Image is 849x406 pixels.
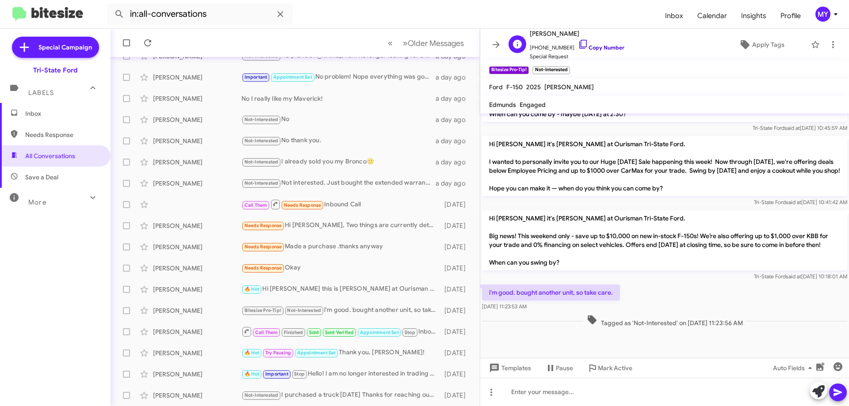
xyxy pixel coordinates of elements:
div: a day ago [436,179,473,188]
div: Inbound Call [241,199,440,210]
div: [DATE] [440,370,473,379]
span: 2025 [526,83,541,91]
span: Not-Interested [245,159,279,165]
div: No problem! Nope everything was good I think I'm going to hold on to my truck for a little bit lo... [241,72,436,82]
span: Appointment Set [297,350,336,356]
div: a day ago [436,73,473,82]
span: Not-Interested [245,117,279,122]
div: a day ago [436,137,473,145]
span: Templates [487,360,531,376]
span: Needs Response [284,202,321,208]
span: Ford [489,83,503,91]
span: 🔥 Hot [245,286,260,292]
div: [PERSON_NAME] [153,115,241,124]
span: Call Them [255,330,278,335]
div: [PERSON_NAME] [153,327,241,336]
span: said at [786,199,801,205]
span: 🔥 Hot [245,371,260,377]
a: Calendar [690,3,734,29]
span: [PERSON_NAME] [544,83,594,91]
a: Special Campaign [12,37,99,58]
nav: Page navigation example [383,34,469,52]
span: Sold Verified [325,330,354,335]
span: Tri-State Ford [DATE] 10:41:42 AM [754,199,847,205]
div: [PERSON_NAME] [153,391,241,400]
div: i'm good. bought another unit, so take care. [241,305,440,315]
span: Needs Response [245,223,282,228]
button: Pause [538,360,580,376]
div: [DATE] [440,327,473,336]
p: Hi [PERSON_NAME] it's [PERSON_NAME] at Ourisman Tri-State Ford. I wanted to personally invite you... [482,136,847,196]
span: Apply Tags [752,37,784,53]
span: Needs Response [245,244,282,250]
span: Labels [28,89,54,97]
div: [PERSON_NAME] [153,370,241,379]
span: Tri-State Ford [DATE] 10:18:01 AM [754,273,847,280]
span: Appointment Set [273,74,312,80]
span: Mark Active [598,360,632,376]
span: [PERSON_NAME] [530,28,624,39]
div: Inbound Call [241,326,440,337]
span: 🔥 Hot [245,350,260,356]
a: Insights [734,3,773,29]
div: Tri-State Ford [33,66,77,75]
span: Tagged as 'Not-Interested' on [DATE] 11:23:56 AM [583,315,746,327]
p: i'm good. bought another unit, so take care. [482,285,620,300]
span: Special Campaign [38,43,92,52]
div: [PERSON_NAME] [153,306,241,315]
span: Sold [309,330,319,335]
div: [PERSON_NAME] [153,137,241,145]
span: Bitesize Pro-Tip! [245,307,281,313]
span: All Conversations [25,152,75,160]
div: I purchased a truck [DATE] Thanks for reaching out to me [241,390,440,400]
span: Needs Response [245,265,282,271]
div: [DATE] [440,200,473,209]
div: No I really like my Maverick! [241,94,436,103]
div: [PERSON_NAME] [153,264,241,273]
span: Stop [294,371,305,377]
div: [PERSON_NAME] [153,158,241,167]
span: Not-Interested [245,180,279,186]
div: a day ago [436,115,473,124]
span: said at [784,125,800,131]
span: Auto Fields [773,360,815,376]
span: Not-Interested [245,138,279,144]
div: Thank you, [PERSON_NAME]! [241,348,440,358]
span: [PHONE_NUMBER] [530,39,624,52]
div: [DATE] [440,243,473,251]
span: Edmunds [489,101,516,109]
button: Auto Fields [766,360,822,376]
span: Important [265,371,288,377]
div: [DATE] [440,391,473,400]
span: [DATE] 11:23:53 AM [482,303,527,310]
span: » [403,38,408,49]
div: [DATE] [440,349,473,357]
span: More [28,198,46,206]
div: [DATE] [440,285,473,294]
span: « [388,38,393,49]
button: Previous [382,34,398,52]
div: [PERSON_NAME] [153,179,241,188]
div: [DATE] [440,264,473,273]
div: Okay [241,263,440,273]
span: Stop [405,330,415,335]
div: Made a purchase .thanks anyway [241,242,440,252]
span: Try Pausing [265,350,291,356]
button: Next [398,34,469,52]
span: F-150 [506,83,523,91]
span: Appointment Set [360,330,399,335]
div: MY [815,7,830,22]
small: Not-Interested [532,66,570,74]
span: Not-Interested [287,307,321,313]
span: Important [245,74,268,80]
input: Search [107,4,293,25]
button: Templates [480,360,538,376]
div: [PERSON_NAME] [153,221,241,230]
span: said at [786,273,801,280]
span: Inbox [658,3,690,29]
button: MY [808,7,839,22]
span: Inbox [25,109,100,118]
span: Tri-State Ford [DATE] 10:45:59 AM [753,125,847,131]
div: No thank you. [241,136,436,146]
